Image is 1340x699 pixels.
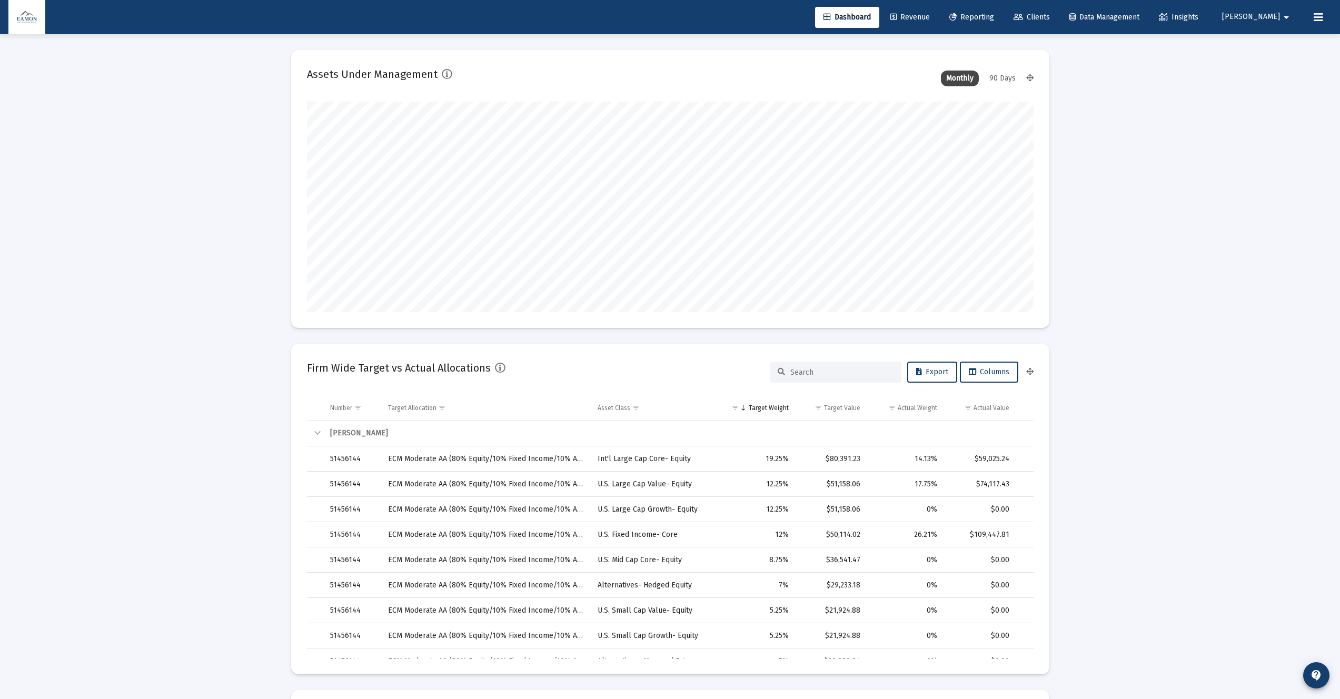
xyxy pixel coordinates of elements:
[598,404,630,412] div: Asset Class
[952,504,1009,515] div: $0.00
[381,573,591,598] td: ECM Moderate AA (80% Equity/10% Fixed Income/10% Alts)
[590,623,719,648] td: U.S. Small Cap Growth- Equity
[1159,13,1198,22] span: Insights
[727,631,788,641] div: 5.25%
[1024,479,1107,490] div: 5.50%
[590,648,719,674] td: Alternatives- Managed Futures
[323,522,381,547] td: 51456144
[941,7,1002,28] a: Reporting
[803,656,860,666] div: $20,880.84
[323,446,381,472] td: 51456144
[974,404,1009,412] div: Actual Value
[984,71,1021,86] div: 90 Days
[1280,7,1293,28] mat-icon: arrow_drop_down
[803,454,860,464] div: $80,391.23
[1024,454,1107,464] div: (5.12%)
[969,367,1009,376] span: Columns
[381,497,591,522] td: ECM Moderate AA (80% Equity/10% Fixed Income/10% Alts)
[1024,631,1107,641] div: (5.25%)
[875,555,937,565] div: 0%
[952,605,1009,616] div: $0.00
[941,71,979,86] div: Monthly
[952,479,1009,490] div: $74,117.43
[875,454,937,464] div: 14.13%
[1061,7,1148,28] a: Data Management
[868,395,945,421] td: Column Actual Weight
[330,404,352,412] div: Number
[727,580,788,591] div: 7%
[381,623,591,648] td: ECM Moderate AA (80% Equity/10% Fixed Income/10% Alts)
[307,66,438,83] h2: Assets Under Management
[952,656,1009,666] div: $0.00
[1024,504,1107,515] div: (12.25%)
[790,368,894,377] input: Search
[952,555,1009,565] div: $0.00
[815,404,822,412] span: Show filter options for column 'Target Value'
[803,479,860,490] div: $51,158.06
[354,404,362,412] span: Show filter options for column 'Number'
[323,648,381,674] td: 51456144
[803,631,860,641] div: $21,924.88
[952,631,1009,641] div: $0.00
[824,404,860,412] div: Target Value
[949,13,994,22] span: Reporting
[1024,580,1107,591] div: (7.00%)
[890,13,930,22] span: Revenue
[1209,6,1305,27] button: [PERSON_NAME]
[875,631,937,641] div: 0%
[727,530,788,540] div: 12%
[438,404,446,412] span: Show filter options for column 'Target Allocation'
[882,7,938,28] a: Revenue
[727,605,788,616] div: 5.25%
[727,504,788,515] div: 12.25%
[307,360,491,376] h2: Firm Wide Target vs Actual Allocations
[731,404,739,412] span: Show filter options for column 'Target Weight'
[590,522,719,547] td: U.S. Fixed Income- Core
[1310,669,1323,682] mat-icon: contact_support
[381,547,591,573] td: ECM Moderate AA (80% Equity/10% Fixed Income/10% Alts)
[823,13,871,22] span: Dashboard
[727,555,788,565] div: 8.75%
[323,623,381,648] td: 51456144
[16,7,37,28] img: Dashboard
[307,395,1034,658] div: Data grid
[1024,530,1107,540] div: 14.21%
[381,395,591,421] td: Column Target Allocation
[590,573,719,598] td: Alternatives- Hedged Equity
[323,573,381,598] td: 51456144
[388,404,436,412] div: Target Allocation
[590,446,719,472] td: Int'l Large Cap Core- Equity
[323,395,381,421] td: Column Number
[875,479,937,490] div: 17.75%
[1024,656,1107,666] div: (5.00%)
[875,656,937,666] div: 0%
[1014,13,1050,22] span: Clients
[803,605,860,616] div: $21,924.88
[381,522,591,547] td: ECM Moderate AA (80% Equity/10% Fixed Income/10% Alts)
[1069,13,1139,22] span: Data Management
[916,367,948,376] span: Export
[907,362,957,383] button: Export
[632,404,640,412] span: Show filter options for column 'Asset Class'
[875,504,937,515] div: 0%
[803,530,860,540] div: $50,114.02
[875,605,937,616] div: 0%
[952,454,1009,464] div: $59,025.24
[749,404,789,412] div: Target Weight
[898,404,937,412] div: Actual Weight
[964,404,972,412] span: Show filter options for column 'Actual Value'
[952,580,1009,591] div: $0.00
[381,648,591,674] td: ECM Moderate AA (80% Equity/10% Fixed Income/10% Alts)
[1024,605,1107,616] div: (5.25%)
[960,362,1018,383] button: Columns
[875,530,937,540] div: 26.21%
[952,530,1009,540] div: $109,447.81
[815,7,879,28] a: Dashboard
[803,504,860,515] div: $51,158.06
[1150,7,1207,28] a: Insights
[307,421,323,446] td: Collapse
[1017,395,1115,421] td: Column Percentage Variance
[330,428,1189,438] div: [PERSON_NAME]
[590,547,719,573] td: U.S. Mid Cap Core- Equity
[381,446,591,472] td: ECM Moderate AA (80% Equity/10% Fixed Income/10% Alts)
